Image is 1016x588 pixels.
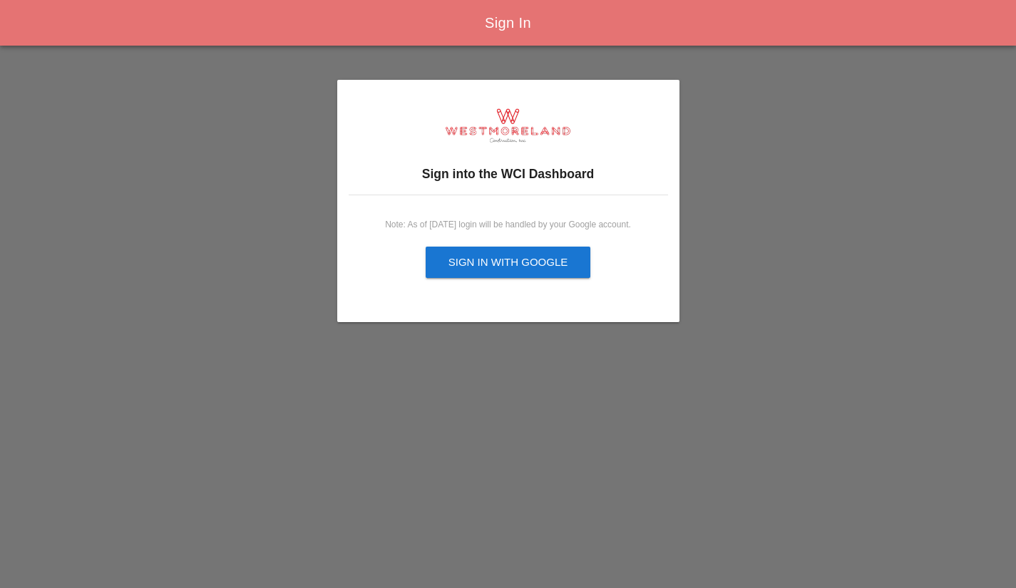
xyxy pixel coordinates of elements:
[446,108,571,143] img: logo
[448,254,568,271] div: Sign in with Google
[349,165,668,183] h3: Sign into the WCI Dashboard
[426,247,591,278] button: Sign in with Google
[360,218,657,231] div: Note: As of [DATE] login will be handled by your Google account.
[485,15,531,31] span: Sign In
